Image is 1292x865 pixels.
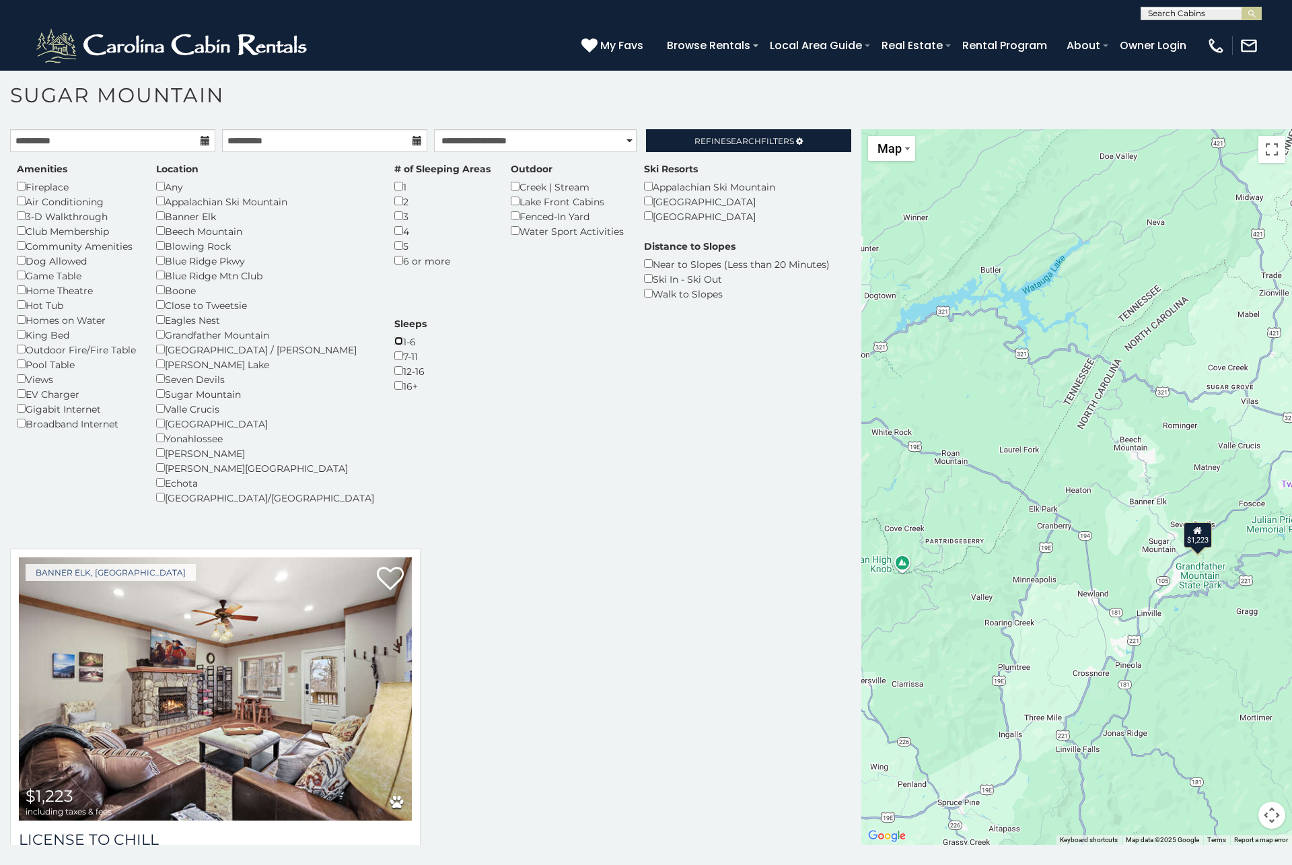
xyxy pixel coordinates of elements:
div: $1,223 [1184,522,1212,547]
a: License to Chill $1,223 including taxes & fees [19,557,412,821]
a: Report a map error [1234,836,1288,843]
div: Home Theatre [17,283,136,298]
a: Local Area Guide [763,34,869,57]
a: About [1060,34,1107,57]
div: Homes on Water [17,312,136,327]
div: Banner Elk [156,209,374,223]
button: Toggle fullscreen view [1258,136,1285,163]
img: Google [865,827,909,845]
div: Views [17,372,136,386]
div: [GEOGRAPHIC_DATA] [644,194,775,209]
label: # of Sleeping Areas [394,162,491,176]
div: 1-6 [394,334,427,349]
div: Outdoor Fire/Fire Table [17,342,136,357]
div: Boone [156,283,374,298]
div: Grandfather Mountain [156,327,374,342]
span: Refine Filters [694,136,794,146]
span: Map data ©2025 Google [1126,836,1199,843]
label: Outdoor [511,162,552,176]
div: [GEOGRAPHIC_DATA] [644,209,775,223]
div: [PERSON_NAME][GEOGRAPHIC_DATA] [156,460,374,475]
a: RefineSearchFilters [646,129,851,152]
div: 5 [394,238,491,253]
div: Fenced-In Yard [511,209,624,223]
div: Lake Front Cabins [511,194,624,209]
div: [GEOGRAPHIC_DATA] / [PERSON_NAME] [156,342,374,357]
a: Banner Elk, [GEOGRAPHIC_DATA] [26,564,196,581]
div: Dog Allowed [17,253,136,268]
label: Ski Resorts [644,162,698,176]
div: Walk to Slopes [644,286,830,301]
button: Keyboard shortcuts [1060,835,1118,845]
a: Rental Program [956,34,1054,57]
div: Echota [156,475,374,490]
div: Fireplace [17,179,136,194]
div: Gigabit Internet [17,401,136,416]
div: Appalachian Ski Mountain [156,194,374,209]
span: $1,223 [26,786,73,806]
div: Broadband Internet [17,416,136,431]
div: Game Table [17,268,136,283]
a: My Favs [581,37,647,55]
div: Blue Ridge Mtn Club [156,268,374,283]
div: Blue Ridge Pkwy [156,253,374,268]
div: EV Charger [17,386,136,401]
a: Real Estate [875,34,949,57]
img: phone-regular-white.png [1207,36,1225,55]
div: [GEOGRAPHIC_DATA]/[GEOGRAPHIC_DATA] [156,490,374,505]
div: Seven Devils [156,372,374,386]
a: Add to favorites [377,565,404,594]
div: [PERSON_NAME] Lake [156,357,374,372]
label: Distance to Slopes [644,240,735,253]
div: 12-16 [394,364,427,378]
div: 3-D Walkthrough [17,209,136,223]
div: Creek | Stream [511,179,624,194]
div: 4 [394,223,491,238]
div: Pool Table [17,357,136,372]
a: License to Chill [19,831,412,849]
div: Sugar Mountain [156,386,374,401]
span: My Favs [600,37,643,54]
div: Yonahlossee [156,431,374,446]
img: mail-regular-white.png [1240,36,1258,55]
span: Search [726,136,761,146]
div: Hot Tub [17,298,136,312]
a: Open this area in Google Maps (opens a new window) [865,827,909,845]
span: Map [877,141,902,155]
div: Any [156,179,374,194]
img: White-1-2.png [34,26,313,66]
div: Ski In - Ski Out [644,271,830,286]
div: 6 or more [394,253,491,268]
div: King Bed [17,327,136,342]
div: Air Conditioning [17,194,136,209]
label: Amenities [17,162,67,176]
div: Beech Mountain [156,223,374,238]
div: Close to Tweetsie [156,298,374,312]
button: Map camera controls [1258,802,1285,829]
label: Sleeps [394,317,427,331]
div: Valle Crucis [156,401,374,416]
div: Water Sport Activities [511,223,624,238]
div: 2 [394,194,491,209]
div: Community Amenities [17,238,136,253]
div: 1 [394,179,491,194]
button: Change map style [868,136,915,161]
div: Club Membership [17,223,136,238]
div: 7-11 [394,349,427,364]
img: License to Chill [19,557,412,821]
div: Eagles Nest [156,312,374,327]
a: Terms (opens in new tab) [1207,836,1226,843]
div: 16+ [394,378,427,393]
div: [PERSON_NAME] [156,446,374,460]
div: 3 [394,209,491,223]
label: Location [156,162,199,176]
div: Appalachian Ski Mountain [644,179,775,194]
div: [GEOGRAPHIC_DATA] [156,416,374,431]
div: Blowing Rock [156,238,374,253]
div: Near to Slopes (Less than 20 Minutes) [644,256,830,271]
span: including taxes & fees [26,807,112,816]
a: Owner Login [1113,34,1193,57]
a: Browse Rentals [660,34,757,57]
